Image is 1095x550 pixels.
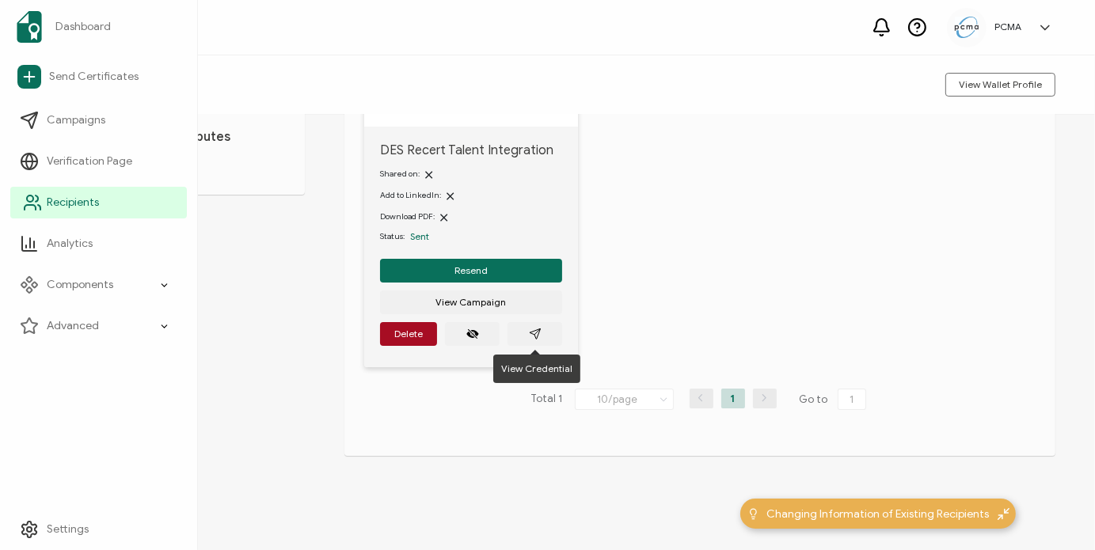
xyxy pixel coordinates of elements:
ion-icon: eye off [466,328,479,340]
img: sertifier-logomark-colored.svg [17,11,42,43]
span: View Campaign [436,298,507,307]
a: Send Certificates [10,59,187,95]
span: Sent [410,230,429,242]
span: Add to LinkedIn: [380,190,441,200]
span: Download PDF: [380,211,435,222]
a: Verification Page [10,146,187,177]
h1: Custom Attributes [119,129,285,145]
span: Verification Page [47,154,132,169]
input: Select [575,389,674,410]
a: Settings [10,514,187,545]
span: Settings [47,522,89,537]
span: Dashboard [55,19,111,35]
span: Advanced [47,318,99,334]
iframe: Chat Widget [1016,474,1095,550]
img: 5c892e8a-a8c9-4ab0-b501-e22bba25706e.jpg [955,17,979,38]
img: minimize-icon.svg [998,508,1009,520]
button: Delete [380,322,437,346]
button: Resend [380,259,562,283]
span: Components [47,277,113,293]
span: Delete [394,329,423,339]
a: Dashboard [10,5,187,49]
span: Go to [800,389,869,411]
span: DES Recert Talent Integration [380,142,562,158]
a: Analytics [10,228,187,260]
span: Recipients [47,195,99,211]
div: View Credential [493,355,580,383]
span: Analytics [47,236,93,252]
h5: PCMA [994,21,1021,32]
p: Add attribute [119,161,285,175]
button: View Campaign [380,290,562,314]
span: Campaigns [47,112,105,128]
a: Campaigns [10,104,187,136]
span: Resend [454,266,488,275]
span: Shared on: [380,169,420,179]
span: Status: [380,230,405,243]
span: View Wallet Profile [959,80,1042,89]
a: Recipients [10,187,187,218]
li: 1 [721,389,745,408]
button: View Wallet Profile [945,73,1055,97]
span: Changing Information of Existing Recipients [767,506,990,522]
span: Total 1 [531,389,563,411]
span: Send Certificates [49,69,139,85]
ion-icon: paper plane outline [529,328,542,340]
